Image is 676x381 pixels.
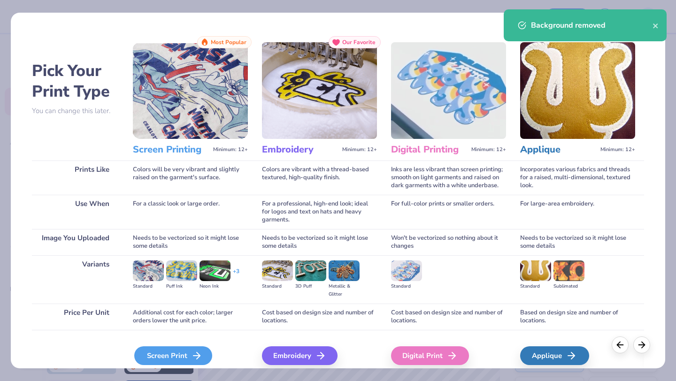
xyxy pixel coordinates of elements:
[520,229,635,255] div: Needs to be vectorized so it might lose some details
[133,195,248,229] div: For a classic look or large order.
[600,146,635,153] span: Minimum: 12+
[553,282,584,290] div: Sublimated
[32,255,119,304] div: Variants
[391,144,468,156] h3: Digital Printing
[32,229,119,255] div: Image You Uploaded
[329,282,360,298] div: Metallic & Glitter
[213,146,248,153] span: Minimum: 12+
[262,367,377,375] span: We'll vectorize your image.
[262,144,338,156] h3: Embroidery
[520,160,635,195] div: Incorporates various fabrics and threads for a raised, multi-dimensional, textured look.
[262,42,377,139] img: Embroidery
[134,346,212,365] div: Screen Print
[166,282,197,290] div: Puff Ink
[329,260,360,281] img: Metallic & Glitter
[391,304,506,330] div: Cost based on design size and number of locations.
[200,282,230,290] div: Neon Ink
[211,39,246,46] span: Most Popular
[262,195,377,229] div: For a professional, high-end look; ideal for logos and text on hats and heavy garments.
[520,346,589,365] div: Applique
[133,160,248,195] div: Colors will be very vibrant and slightly raised on the garment's surface.
[32,160,119,195] div: Prints Like
[520,42,635,139] img: Applique
[653,20,659,31] button: close
[391,229,506,255] div: Won't be vectorized so nothing about it changes
[133,229,248,255] div: Needs to be vectorized so it might lose some details
[391,260,422,281] img: Standard
[262,346,338,365] div: Embroidery
[520,304,635,330] div: Based on design size and number of locations.
[262,282,293,290] div: Standard
[471,146,506,153] span: Minimum: 12+
[531,20,653,31] div: Background removed
[32,304,119,330] div: Price Per Unit
[262,304,377,330] div: Cost based on design size and number of locations.
[520,282,551,290] div: Standard
[295,282,326,290] div: 3D Puff
[233,267,239,283] div: + 3
[166,260,197,281] img: Puff Ink
[200,260,230,281] img: Neon Ink
[32,61,119,102] h2: Pick Your Print Type
[32,107,119,115] p: You can change this later.
[133,282,164,290] div: Standard
[391,346,469,365] div: Digital Print
[520,195,635,229] div: For large-area embroidery.
[262,260,293,281] img: Standard
[342,146,377,153] span: Minimum: 12+
[133,42,248,139] img: Screen Printing
[391,195,506,229] div: For full-color prints or smaller orders.
[133,260,164,281] img: Standard
[262,229,377,255] div: Needs to be vectorized so it might lose some details
[391,42,506,139] img: Digital Printing
[520,260,551,281] img: Standard
[520,144,597,156] h3: Applique
[32,195,119,229] div: Use When
[133,367,248,375] span: We'll vectorize your image.
[553,260,584,281] img: Sublimated
[342,39,376,46] span: Our Favorite
[295,260,326,281] img: 3D Puff
[391,282,422,290] div: Standard
[133,304,248,330] div: Additional cost for each color; larger orders lower the unit price.
[133,144,209,156] h3: Screen Printing
[391,160,506,195] div: Inks are less vibrant than screen printing; smooth on light garments and raised on dark garments ...
[262,160,377,195] div: Colors are vibrant with a thread-based textured, high-quality finish.
[520,367,635,375] span: We'll vectorize your image.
